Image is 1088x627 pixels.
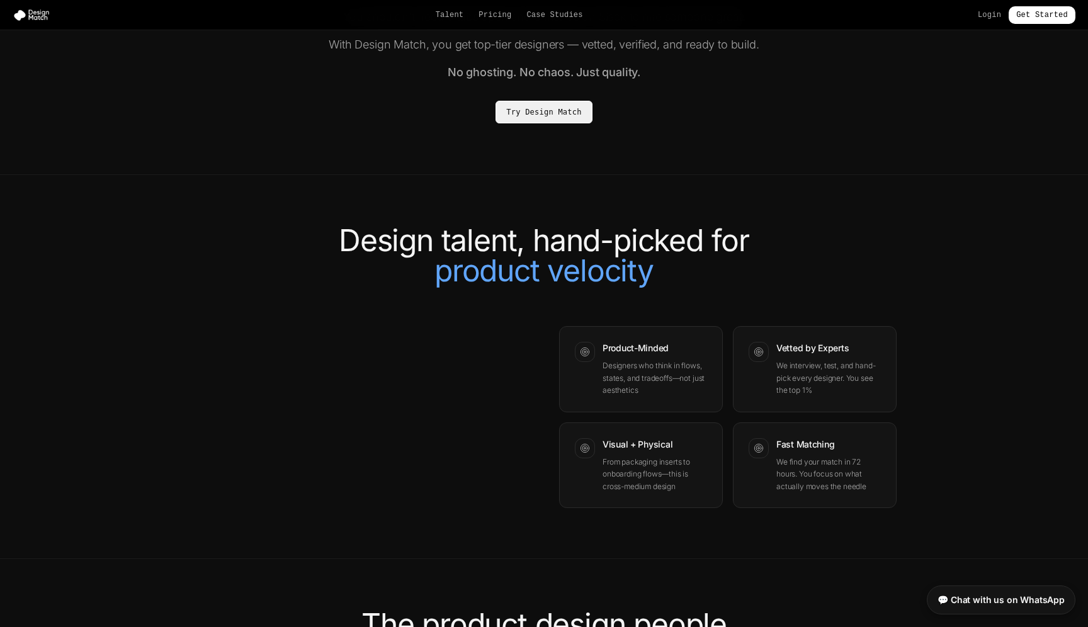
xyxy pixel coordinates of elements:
[776,438,881,451] h3: Fast Matching
[776,359,881,397] p: We interview, test, and hand-pick every designer. You see the top 1%
[496,101,592,123] a: Try Design Match
[776,456,881,493] p: We find your match in 72 hours. You focus on what actually moves the needle
[927,585,1075,614] a: 💬 Chat with us on WhatsApp
[434,252,654,289] span: product velocity
[479,10,511,20] a: Pricing
[13,9,55,21] img: Design Match
[603,456,707,493] p: From packaging inserts to onboarding flows—this is cross-medium design
[302,64,786,81] p: No ghosting. No chaos. Just quality.
[1009,6,1075,24] a: Get Started
[526,10,582,20] a: Case Studies
[603,342,707,354] h3: Product-Minded
[191,225,897,286] h2: Design talent, hand-picked for
[302,36,786,54] p: With Design Match, you get top-tier designers — vetted, verified, and ready to build.
[603,438,707,451] h3: Visual + Physical
[978,10,1001,20] a: Login
[776,342,881,354] h3: Vetted by Experts
[603,359,707,397] p: Designers who think in flows, states, and tradeoffs—not just aesthetics
[436,10,464,20] a: Talent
